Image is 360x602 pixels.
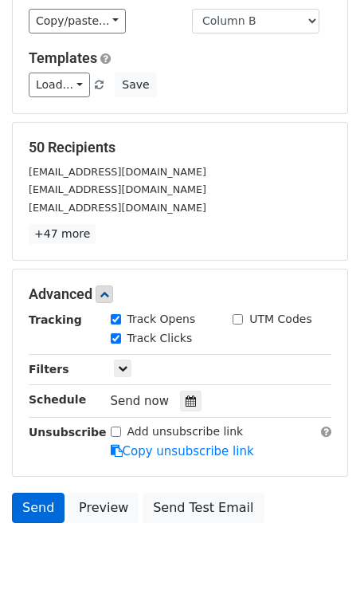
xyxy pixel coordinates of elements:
[249,311,311,328] label: UTM Codes
[29,183,206,195] small: [EMAIL_ADDRESS][DOMAIN_NAME]
[29,224,96,244] a: +47 more
[29,363,69,376] strong: Filters
[29,393,86,406] strong: Schedule
[111,394,170,408] span: Send now
[29,49,97,66] a: Templates
[29,285,331,303] h5: Advanced
[143,493,264,523] a: Send Test Email
[12,493,65,523] a: Send
[29,426,107,439] strong: Unsubscribe
[29,202,206,214] small: [EMAIL_ADDRESS][DOMAIN_NAME]
[29,9,126,33] a: Copy/paste...
[29,139,331,156] h5: 50 Recipients
[29,73,90,97] a: Load...
[127,330,193,347] label: Track Clicks
[111,444,254,458] a: Copy unsubscribe link
[115,73,156,97] button: Save
[127,311,196,328] label: Track Opens
[29,166,206,178] small: [EMAIL_ADDRESS][DOMAIN_NAME]
[68,493,139,523] a: Preview
[29,313,82,326] strong: Tracking
[127,423,244,440] label: Add unsubscribe link
[280,525,360,602] iframe: Chat Widget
